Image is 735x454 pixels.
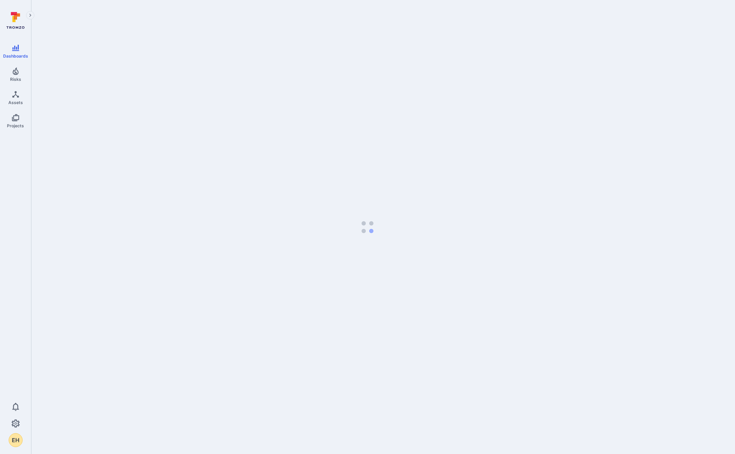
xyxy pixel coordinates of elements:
[9,433,23,447] div: Eric Haga
[28,12,33,18] i: Expand navigation menu
[10,77,21,82] span: Risks
[9,433,23,447] button: EH
[26,11,34,19] button: Expand navigation menu
[7,123,24,128] span: Projects
[8,100,23,105] span: Assets
[3,53,28,59] span: Dashboards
